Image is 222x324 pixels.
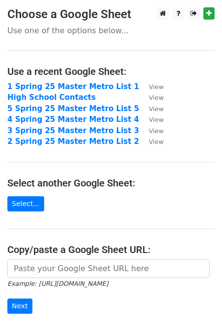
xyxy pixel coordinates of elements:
a: View [139,126,164,135]
a: View [139,137,164,146]
h4: Select another Google Sheet: [7,177,215,189]
small: View [149,138,164,145]
a: 2 Spring 25 Master Metro List 2 [7,137,139,146]
h4: Copy/paste a Google Sheet URL: [7,244,215,255]
a: View [139,93,164,102]
a: 3 Spring 25 Master Metro List 3 [7,126,139,135]
input: Next [7,299,32,314]
small: View [149,83,164,91]
a: High School Contacts [7,93,96,102]
a: 1 Spring 25 Master Metro List 1 [7,82,139,91]
h4: Use a recent Google Sheet: [7,66,215,77]
small: View [149,105,164,113]
a: View [139,82,164,91]
small: Example: [URL][DOMAIN_NAME] [7,280,108,287]
p: Use one of the options below... [7,25,215,36]
small: View [149,127,164,135]
a: 5 Spring 25 Master Metro List 5 [7,104,139,113]
a: View [139,104,164,113]
small: View [149,116,164,123]
h3: Choose a Google Sheet [7,7,215,22]
a: 4 Spring 25 Master Metro List 4 [7,115,139,124]
a: View [139,115,164,124]
a: Select... [7,196,44,211]
small: View [149,94,164,101]
input: Paste your Google Sheet URL here [7,259,210,278]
